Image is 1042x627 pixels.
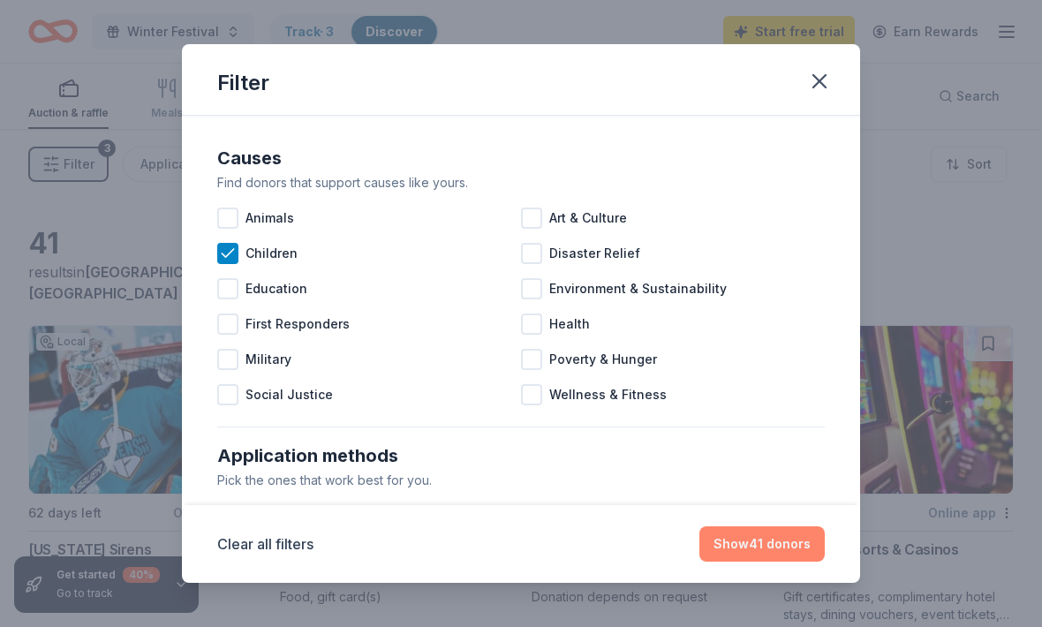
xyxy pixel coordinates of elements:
div: Causes [217,144,825,172]
span: Art & Culture [549,208,627,229]
span: Health [549,313,590,335]
span: Military [245,349,291,370]
span: First Responders [245,313,350,335]
span: Animals [245,208,294,229]
div: Pick the ones that work best for you. [217,470,825,491]
button: Show41 donors [699,526,825,562]
div: Filter [217,69,269,97]
span: Wellness & Fitness [549,384,667,405]
span: Education [245,278,307,299]
span: Environment & Sustainability [549,278,727,299]
div: Find donors that support causes like yours. [217,172,825,193]
span: Children [245,243,298,264]
span: Social Justice [245,384,333,405]
div: Application methods [217,442,825,470]
span: Disaster Relief [549,243,640,264]
span: Poverty & Hunger [549,349,657,370]
button: Clear all filters [217,533,313,555]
